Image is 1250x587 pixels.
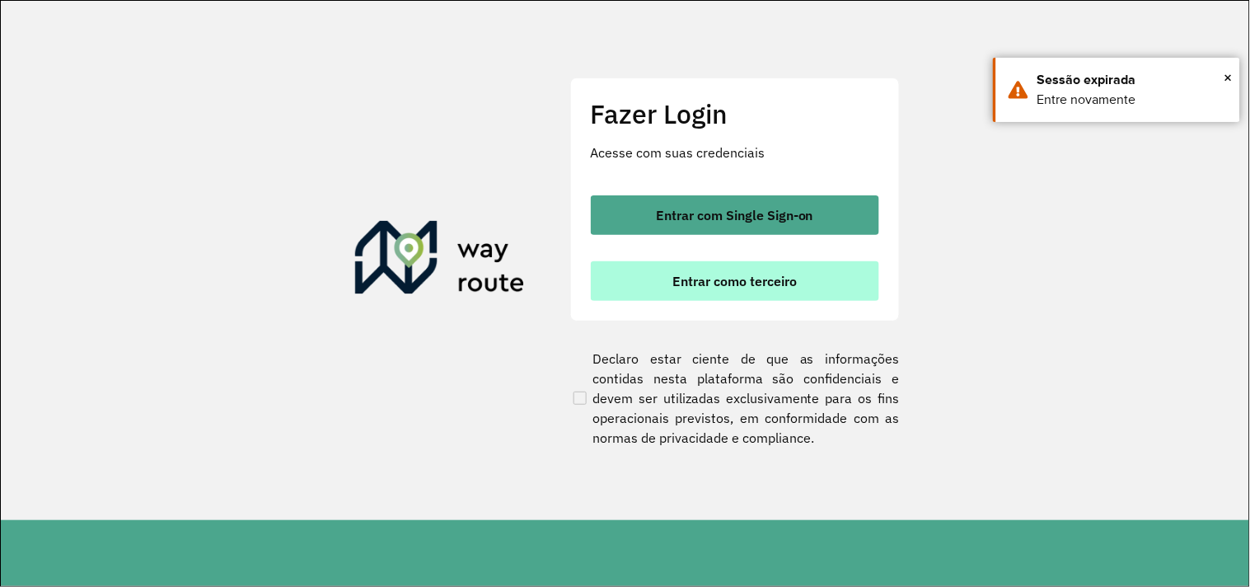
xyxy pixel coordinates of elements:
[656,209,813,222] span: Entrar com Single Sign-on
[591,143,879,162] p: Acesse com suas credenciais
[1224,65,1233,90] button: Close
[591,195,879,235] button: button
[672,275,797,288] span: Entrar como terceiro
[355,221,525,300] img: Roteirizador AmbevTech
[1037,90,1228,110] div: Entre novamente
[1224,65,1233,90] span: ×
[591,261,879,301] button: button
[591,98,879,129] h2: Fazer Login
[570,349,900,448] label: Declaro estar ciente de que as informações contidas nesta plataforma são confidenciais e devem se...
[1037,70,1228,90] div: Sessão expirada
